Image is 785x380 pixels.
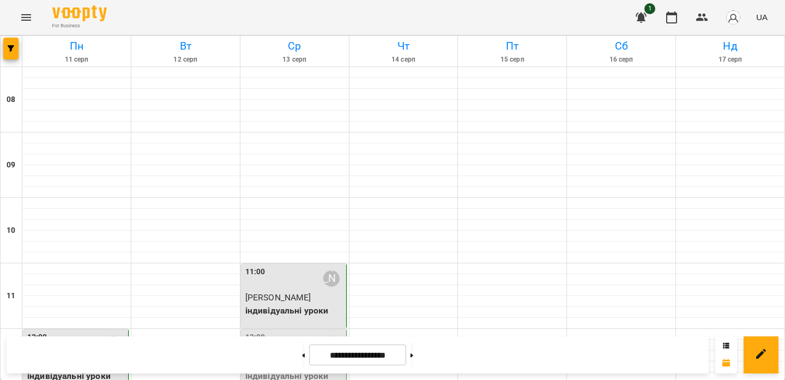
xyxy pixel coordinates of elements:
[13,4,39,31] button: Menu
[756,11,768,23] span: UA
[569,38,674,55] h6: Сб
[644,3,655,14] span: 1
[569,55,674,65] h6: 16 серп
[133,38,238,55] h6: Вт
[245,292,311,303] span: [PERSON_NAME]
[752,7,772,27] button: UA
[351,55,456,65] h6: 14 серп
[24,55,129,65] h6: 11 серп
[7,225,15,237] h6: 10
[52,22,107,29] span: For Business
[7,159,15,171] h6: 09
[460,55,565,65] h6: 15 серп
[726,10,741,25] img: avatar_s.png
[678,55,783,65] h6: 17 серп
[242,55,347,65] h6: 13 серп
[133,55,238,65] h6: 12 серп
[460,38,565,55] h6: Пт
[52,5,107,21] img: Voopty Logo
[245,266,265,278] label: 11:00
[242,38,347,55] h6: Ср
[7,94,15,106] h6: 08
[351,38,456,55] h6: Чт
[678,38,783,55] h6: Нд
[323,270,340,287] div: Федорчук Марія Вадимівна
[245,304,344,317] p: індивідуальні уроки
[24,38,129,55] h6: Пн
[7,290,15,302] h6: 11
